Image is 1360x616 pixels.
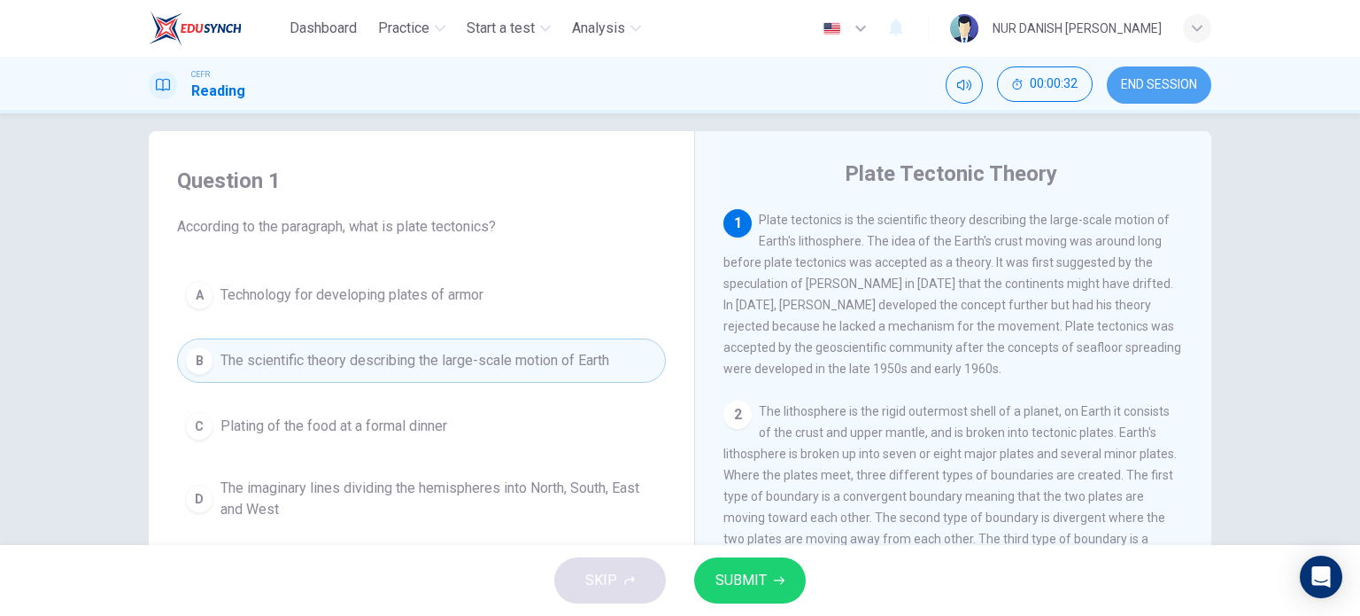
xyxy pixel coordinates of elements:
[149,11,242,46] img: EduSynch logo
[821,22,843,35] img: en
[185,485,213,513] div: D
[185,347,213,375] div: B
[993,18,1162,39] div: NUR DANISH [PERSON_NAME]
[572,18,625,39] span: Analysis
[1107,66,1211,104] button: END SESSION
[460,12,558,44] button: Start a test
[950,14,978,43] img: Profile picture
[290,18,357,39] span: Dashboard
[220,416,447,437] span: Plating of the food at a formal dinner
[997,66,1093,102] button: 00:00:32
[185,412,213,441] div: C
[997,66,1093,104] div: Hide
[723,401,752,429] div: 2
[565,12,648,44] button: Analysis
[177,273,666,317] button: ATechnology for developing plates of armor
[694,558,806,604] button: SUBMIT
[715,568,767,593] span: SUBMIT
[378,18,429,39] span: Practice
[371,12,452,44] button: Practice
[177,167,666,195] h4: Question 1
[723,209,752,238] div: 1
[185,281,213,309] div: A
[845,160,1057,188] h4: Plate Tectonic Theory
[220,350,609,371] span: The scientific theory describing the large-scale motion of Earth
[191,81,245,102] h1: Reading
[946,66,983,104] div: Mute
[177,404,666,448] button: CPlating of the food at a formal dinner
[723,404,1177,610] span: The lithosphere is the rigid outermost shell of a planet, on Earth it consists of the crust and u...
[723,213,1181,376] span: Plate tectonics is the scientific theory describing the large-scale motion of Earth's lithosphere...
[282,12,364,44] button: Dashboard
[149,11,282,46] a: EduSynch logo
[1121,78,1197,92] span: END SESSION
[177,470,666,528] button: DThe imaginary lines dividing the hemispheres into North, South, East and West
[1030,77,1078,91] span: 00:00:32
[1300,556,1342,598] div: Open Intercom Messenger
[467,18,535,39] span: Start a test
[220,285,483,306] span: Technology for developing plates of armor
[220,478,658,520] span: The imaginary lines dividing the hemispheres into North, South, East and West
[177,339,666,383] button: BThe scientific theory describing the large-scale motion of Earth
[191,68,210,81] span: CEFR
[177,216,666,238] span: According to the paragraph, what is plate tectonics?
